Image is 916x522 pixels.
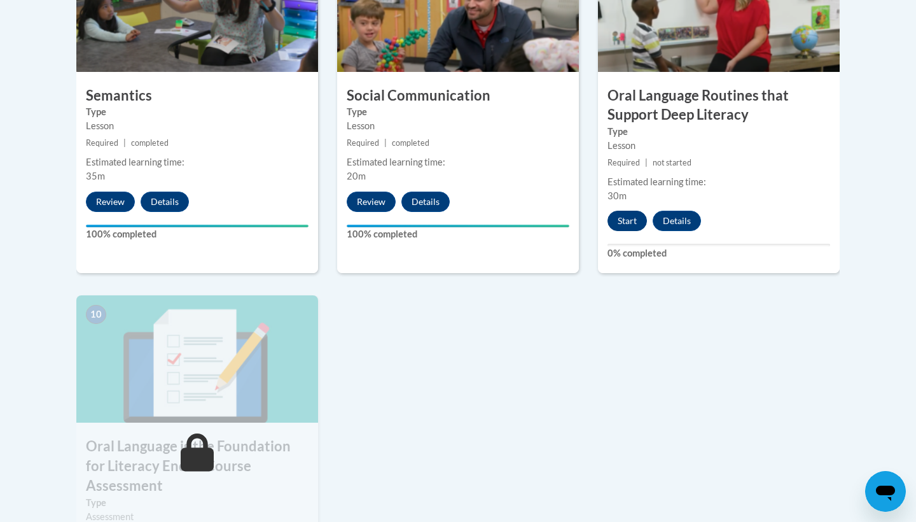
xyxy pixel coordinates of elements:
[607,158,640,167] span: Required
[607,139,830,153] div: Lesson
[607,175,830,189] div: Estimated learning time:
[598,86,840,125] h3: Oral Language Routines that Support Deep Literacy
[607,246,830,260] label: 0% completed
[76,86,318,106] h3: Semantics
[123,138,126,148] span: |
[607,190,627,201] span: 30m
[347,171,366,181] span: 20m
[653,211,701,231] button: Details
[384,138,387,148] span: |
[86,192,135,212] button: Review
[347,105,569,119] label: Type
[86,305,106,324] span: 10
[86,171,105,181] span: 35m
[865,471,906,512] iframe: Button to launch messaging window
[86,138,118,148] span: Required
[347,192,396,212] button: Review
[401,192,450,212] button: Details
[347,138,379,148] span: Required
[86,119,309,133] div: Lesson
[131,138,169,148] span: completed
[337,86,579,106] h3: Social Communication
[653,158,691,167] span: not started
[86,155,309,169] div: Estimated learning time:
[607,211,647,231] button: Start
[607,125,830,139] label: Type
[347,155,569,169] div: Estimated learning time:
[347,227,569,241] label: 100% completed
[76,295,318,423] img: Course Image
[86,496,309,510] label: Type
[141,192,189,212] button: Details
[76,437,318,495] h3: Oral Language is the Foundation for Literacy End of Course Assessment
[86,227,309,241] label: 100% completed
[347,225,569,227] div: Your progress
[645,158,648,167] span: |
[392,138,429,148] span: completed
[86,105,309,119] label: Type
[347,119,569,133] div: Lesson
[86,225,309,227] div: Your progress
